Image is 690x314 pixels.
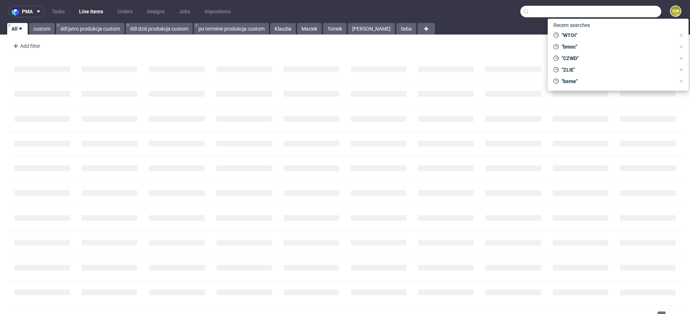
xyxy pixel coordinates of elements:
span: "bmoc" [559,43,676,50]
a: po terminie produkcja custom [194,23,269,35]
a: custom [29,23,55,35]
a: Line Items [75,6,107,17]
a: Jobs [175,6,194,17]
a: ddl jutro produkcja custom [56,23,124,35]
a: Tasks [47,6,69,17]
figcaption: KW [671,6,681,16]
span: "ZLIE" [559,66,676,73]
div: Add filter [10,40,42,52]
span: "CZWD" [559,55,676,62]
a: ddl dziś produkcja custom [126,23,193,35]
a: Maciek [297,23,322,35]
a: Tomek [323,23,346,35]
span: pma [22,9,33,14]
a: Orders [113,6,137,17]
a: Klaudia [270,23,296,35]
span: "beme" [559,78,676,85]
a: Impositions [200,6,235,17]
a: Designs [143,6,169,17]
a: All [7,23,28,35]
img: logo [12,8,22,16]
span: Recent searches [551,19,593,31]
a: [PERSON_NAME] [348,23,395,35]
button: pma [9,6,45,17]
a: Seba [396,23,416,35]
span: "WTOI" [559,32,676,39]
